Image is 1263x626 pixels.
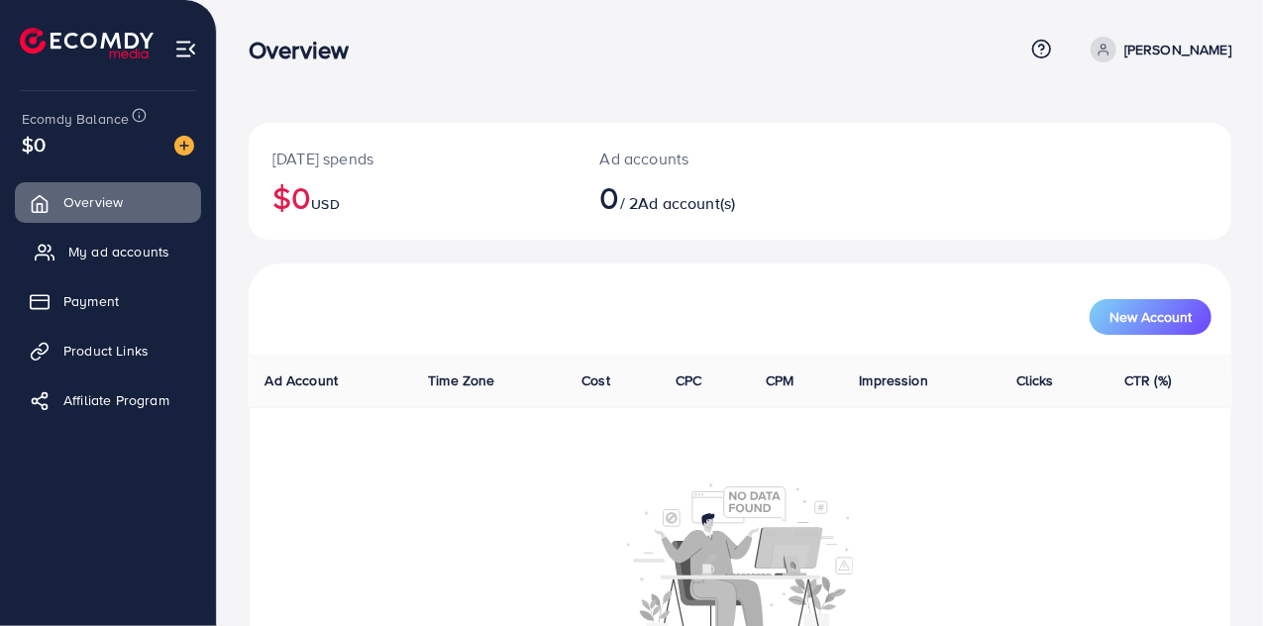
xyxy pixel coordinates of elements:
[638,192,735,214] span: Ad account(s)
[1090,299,1211,335] button: New Account
[63,390,169,410] span: Affiliate Program
[15,331,201,370] a: Product Links
[311,194,339,214] span: USD
[265,370,339,390] span: Ad Account
[1016,370,1054,390] span: Clicks
[63,341,149,361] span: Product Links
[581,370,610,390] span: Cost
[1179,537,1248,611] iframe: Chat
[676,370,701,390] span: CPC
[174,136,194,156] img: image
[766,370,793,390] span: CPM
[272,178,553,216] h2: $0
[68,242,169,261] span: My ad accounts
[428,370,494,390] span: Time Zone
[249,36,365,64] h3: Overview
[15,232,201,271] a: My ad accounts
[63,192,123,212] span: Overview
[15,380,201,420] a: Affiliate Program
[859,370,928,390] span: Impression
[1124,38,1231,61] p: [PERSON_NAME]
[22,130,46,158] span: $0
[1083,37,1231,62] a: [PERSON_NAME]
[600,147,798,170] p: Ad accounts
[600,174,620,220] span: 0
[63,291,119,311] span: Payment
[15,281,201,321] a: Payment
[272,147,553,170] p: [DATE] spends
[174,38,197,60] img: menu
[15,182,201,222] a: Overview
[20,28,154,58] img: logo
[22,109,129,129] span: Ecomdy Balance
[600,178,798,216] h2: / 2
[1124,370,1171,390] span: CTR (%)
[1109,310,1192,324] span: New Account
